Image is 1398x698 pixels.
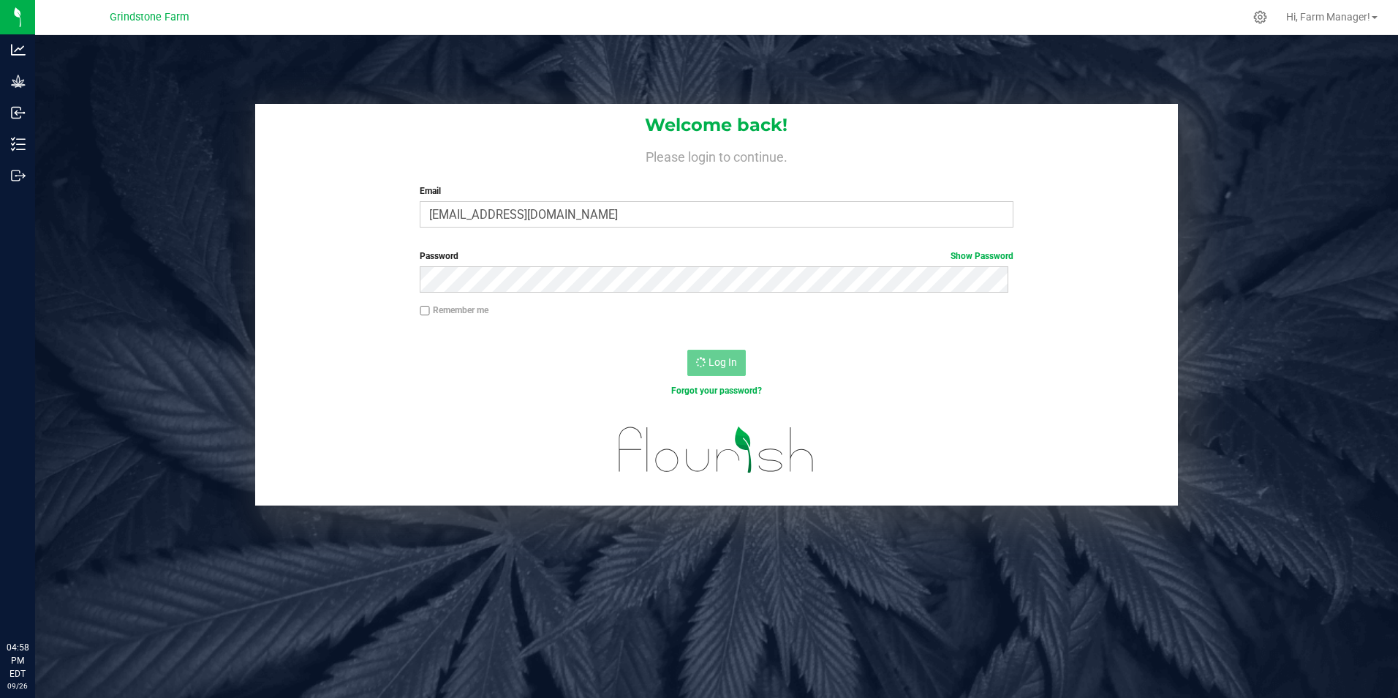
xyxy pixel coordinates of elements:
input: Remember me [420,306,430,316]
inline-svg: Inventory [11,137,26,151]
label: Remember me [420,304,488,317]
h4: Please login to continue. [255,146,1179,164]
p: 09/26 [7,680,29,691]
span: Hi, Farm Manager! [1286,11,1370,23]
img: flourish_logo.svg [601,413,832,487]
span: Log In [709,356,737,368]
span: Grindstone Farm [110,11,189,23]
label: Email [420,184,1013,198]
inline-svg: Inbound [11,105,26,120]
inline-svg: Grow [11,74,26,89]
inline-svg: Analytics [11,42,26,57]
span: Password [420,251,458,261]
a: Forgot your password? [671,386,762,396]
p: 04:58 PM EDT [7,641,29,680]
inline-svg: Outbound [11,168,26,183]
a: Show Password [951,251,1013,261]
button: Log In [687,350,746,376]
div: Manage settings [1251,10,1269,24]
h1: Welcome back! [255,116,1179,135]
